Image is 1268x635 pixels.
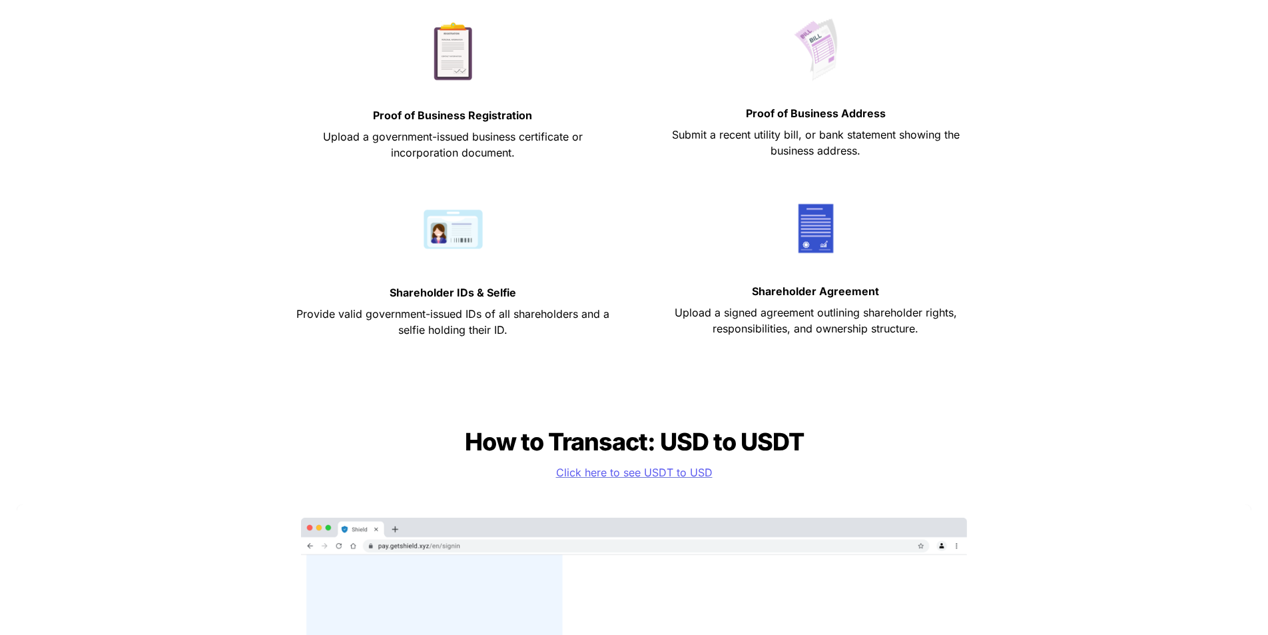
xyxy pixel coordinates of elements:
span: Submit a recent utility bill, or bank statement showing the business address. [672,128,963,157]
span: Provide valid government-issued IDs of all shareholders and a selfie holding their ID. [296,307,613,336]
strong: Proof of Business Registration [373,109,532,122]
span: Upload a government-issued business certificate or incorporation document. [323,130,586,159]
strong: Shareholder Agreement [752,285,879,298]
strong: Shareholder IDs & Selfie [390,286,516,299]
strong: Proof of Business Address [746,107,886,120]
span: How to Transact: USD to USDT [465,427,804,456]
span: Upload a signed agreement outlining shareholder rights, responsibilities, and ownership structure. [675,306,960,335]
a: Click here to see USDT to USD [556,466,713,479]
